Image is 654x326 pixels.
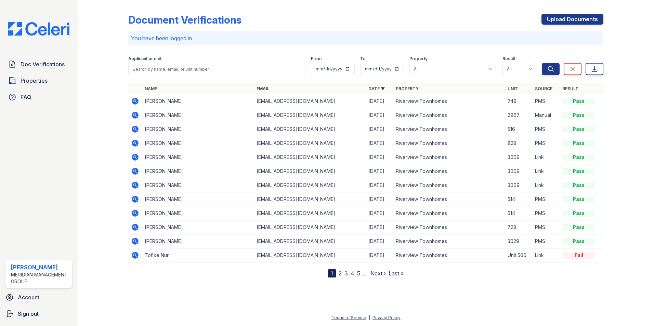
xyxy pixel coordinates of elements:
[18,310,39,318] span: Sign out
[254,178,366,192] td: [EMAIL_ADDRESS][DOMAIN_NAME]
[311,56,322,62] label: From
[393,94,505,108] td: Riverview Townhomes
[393,122,505,136] td: Riverview Townhomes
[128,63,305,75] input: Search by name, email, or unit number
[366,122,393,136] td: [DATE]
[254,122,366,136] td: [EMAIL_ADDRESS][DOMAIN_NAME]
[562,86,578,91] a: Result
[389,270,404,277] a: Last »
[393,136,505,150] td: Riverview Townhomes
[254,234,366,248] td: [EMAIL_ADDRESS][DOMAIN_NAME]
[257,86,269,91] a: Email
[502,56,515,62] label: Result
[142,220,254,234] td: [PERSON_NAME]
[532,94,560,108] td: PMS
[393,234,505,248] td: Riverview Townhomes
[18,293,39,301] span: Account
[372,315,401,320] a: Privacy Policy
[142,108,254,122] td: [PERSON_NAME]
[357,270,360,277] a: 5
[366,248,393,262] td: [DATE]
[3,22,75,36] img: CE_Logo_Blue-a8612792a0a2168367f1c8372b55b34899dd931a85d93a1a3d3e32e68fde9ad4.png
[351,270,354,277] a: 4
[505,164,532,178] td: 3009
[562,112,595,119] div: Pass
[366,192,393,206] td: [DATE]
[142,136,254,150] td: [PERSON_NAME]
[254,192,366,206] td: [EMAIL_ADDRESS][DOMAIN_NAME]
[532,206,560,220] td: PMS
[142,178,254,192] td: [PERSON_NAME]
[532,122,560,136] td: PMS
[393,108,505,122] td: Riverview Townhomes
[366,234,393,248] td: [DATE]
[505,94,532,108] td: 749
[328,269,336,277] div: 1
[562,238,595,245] div: Pass
[562,98,595,105] div: Pass
[11,271,69,285] div: Meridian Management Group
[142,150,254,164] td: [PERSON_NAME]
[562,168,595,175] div: Pass
[254,220,366,234] td: [EMAIL_ADDRESS][DOMAIN_NAME]
[505,234,532,248] td: 3029
[393,192,505,206] td: Riverview Townhomes
[142,206,254,220] td: [PERSON_NAME]
[369,315,370,320] div: |
[339,270,342,277] a: 2
[508,86,518,91] a: Unit
[142,122,254,136] td: [PERSON_NAME]
[505,206,532,220] td: 514
[254,136,366,150] td: [EMAIL_ADDRESS][DOMAIN_NAME]
[366,164,393,178] td: [DATE]
[409,56,428,62] label: Property
[5,57,72,71] a: Doc Verifications
[370,270,386,277] a: Next ›
[366,150,393,164] td: [DATE]
[142,192,254,206] td: [PERSON_NAME]
[505,220,532,234] td: 728
[368,86,385,91] a: Date ▼
[396,86,419,91] a: Property
[3,307,75,321] a: Sign out
[363,269,368,277] span: …
[505,178,532,192] td: 3009
[254,164,366,178] td: [EMAIL_ADDRESS][DOMAIN_NAME]
[142,248,254,262] td: Tofike Nuri
[128,14,241,26] div: Document Verifications
[5,74,72,87] a: Properties
[505,136,532,150] td: 828
[505,122,532,136] td: 516
[541,14,603,25] a: Upload Documents
[11,263,69,271] div: [PERSON_NAME]
[254,206,366,220] td: [EMAIL_ADDRESS][DOMAIN_NAME]
[562,252,595,259] div: Fail
[393,248,505,262] td: Riverview Townhomes
[5,90,72,104] a: FAQ
[532,192,560,206] td: PMS
[532,108,560,122] td: Manual
[366,178,393,192] td: [DATE]
[21,93,31,101] span: FAQ
[393,206,505,220] td: Riverview Townhomes
[3,290,75,304] a: Account
[393,220,505,234] td: Riverview Townhomes
[131,34,601,42] p: You have been logged in
[532,164,560,178] td: Link
[254,150,366,164] td: [EMAIL_ADDRESS][DOMAIN_NAME]
[21,60,65,68] span: Doc Verifications
[254,94,366,108] td: [EMAIL_ADDRESS][DOMAIN_NAME]
[532,234,560,248] td: PMS
[366,94,393,108] td: [DATE]
[505,108,532,122] td: 2967
[366,220,393,234] td: [DATE]
[254,248,366,262] td: [EMAIL_ADDRESS][DOMAIN_NAME]
[393,150,505,164] td: Riverview Townhomes
[142,234,254,248] td: [PERSON_NAME]
[532,150,560,164] td: Link
[505,192,532,206] td: 514
[344,270,348,277] a: 3
[562,196,595,203] div: Pass
[562,154,595,161] div: Pass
